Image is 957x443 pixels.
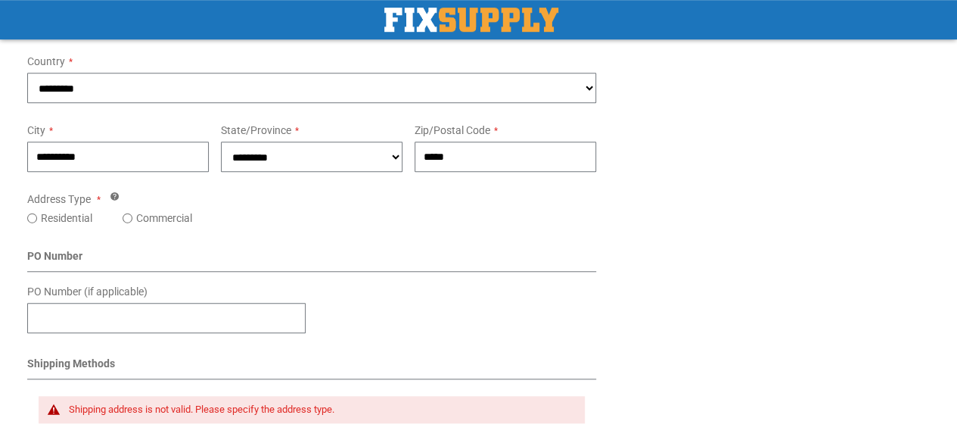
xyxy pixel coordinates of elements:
[27,193,91,205] span: Address Type
[415,124,490,136] span: Zip/Postal Code
[27,285,148,298] span: PO Number (if applicable)
[27,124,45,136] span: City
[27,356,596,379] div: Shipping Methods
[41,211,92,226] label: Residential
[136,211,192,226] label: Commercial
[69,404,570,416] div: Shipping address is not valid. Please specify the address type.
[221,124,291,136] span: State/Province
[384,8,558,32] a: store logo
[384,8,558,32] img: Fix Industrial Supply
[27,248,596,272] div: PO Number
[27,55,65,67] span: Country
